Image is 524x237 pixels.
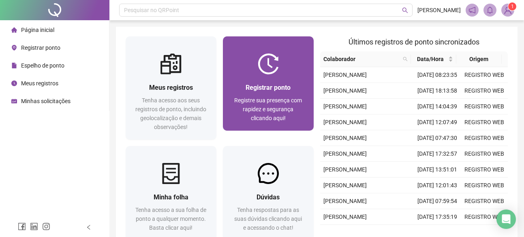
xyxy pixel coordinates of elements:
a: Registrar pontoRegistre sua presença com rapidez e segurança clicando aqui! [223,36,314,131]
td: REGISTRO WEB [461,162,508,178]
td: REGISTRO WEB [461,209,508,225]
td: REGISTRO WEB [461,193,508,209]
span: [PERSON_NAME] [323,72,367,78]
span: file [11,63,17,68]
span: instagram [42,222,50,231]
span: search [403,57,408,61]
span: Dúvidas [257,193,280,201]
td: [DATE] 18:13:58 [414,83,461,99]
span: [PERSON_NAME] [323,119,367,125]
td: [DATE] 07:47:30 [414,130,461,146]
span: Tenha acesso a sua folha de ponto a qualquer momento. Basta clicar aqui! [135,207,206,231]
a: Meus registrosTenha acesso aos seus registros de ponto, incluindo geolocalização e demais observa... [126,36,216,140]
span: Minha folha [154,193,188,201]
td: REGISTRO WEB [461,67,508,83]
span: Registrar ponto [21,44,60,51]
span: left [86,224,92,230]
td: REGISTRO WEB [461,83,508,99]
span: [PERSON_NAME] [323,135,367,141]
span: [PERSON_NAME] [323,150,367,157]
span: home [11,27,17,33]
td: REGISTRO WEB [461,114,508,130]
td: [DATE] 17:35:19 [414,209,461,225]
sup: Atualize o seu contato no menu Meus Dados [508,2,516,11]
span: Colaborador [323,55,400,63]
span: 1 [511,4,514,9]
th: Origem [456,51,502,67]
span: Minhas solicitações [21,98,71,104]
span: linkedin [30,222,38,231]
span: [PERSON_NAME] [323,166,367,173]
span: bell [486,6,494,14]
span: search [402,7,408,13]
span: Registre sua presença com rapidez e segurança clicando aqui! [234,97,302,121]
span: clock-circle [11,80,17,86]
span: Data/Hora [414,55,447,63]
span: Últimos registros de ponto sincronizados [349,38,479,46]
td: [DATE] 08:23:35 [414,67,461,83]
td: REGISTRO WEB [461,130,508,146]
div: Open Intercom Messenger [496,209,516,229]
td: [DATE] 12:01:43 [414,178,461,193]
td: [DATE] 07:59:54 [414,193,461,209]
span: Página inicial [21,27,54,33]
span: facebook [18,222,26,231]
span: [PERSON_NAME] [417,6,461,15]
span: [PERSON_NAME] [323,87,367,94]
td: REGISTRO WEB [461,99,508,114]
td: REGISTRO WEB [461,146,508,162]
td: [DATE] 14:04:39 [414,99,461,114]
span: [PERSON_NAME] [323,182,367,188]
span: Tenha acesso aos seus registros de ponto, incluindo geolocalização e demais observações! [135,97,206,130]
span: Registrar ponto [246,84,291,91]
span: [PERSON_NAME] [323,214,367,220]
td: [DATE] 17:32:57 [414,146,461,162]
span: environment [11,45,17,51]
span: schedule [11,98,17,104]
span: Tenha respostas para as suas dúvidas clicando aqui e acessando o chat! [234,207,302,231]
th: Data/Hora [411,51,456,67]
td: REGISTRO WEB [461,178,508,193]
span: notification [468,6,476,14]
td: [DATE] 13:51:01 [414,162,461,178]
span: Meus registros [149,84,193,91]
span: [PERSON_NAME] [323,103,367,110]
span: Meus registros [21,80,58,87]
span: [PERSON_NAME] [323,198,367,204]
td: [DATE] 12:07:49 [414,114,461,130]
span: search [401,53,409,65]
span: Espelho de ponto [21,62,64,69]
img: 90515 [502,4,514,16]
